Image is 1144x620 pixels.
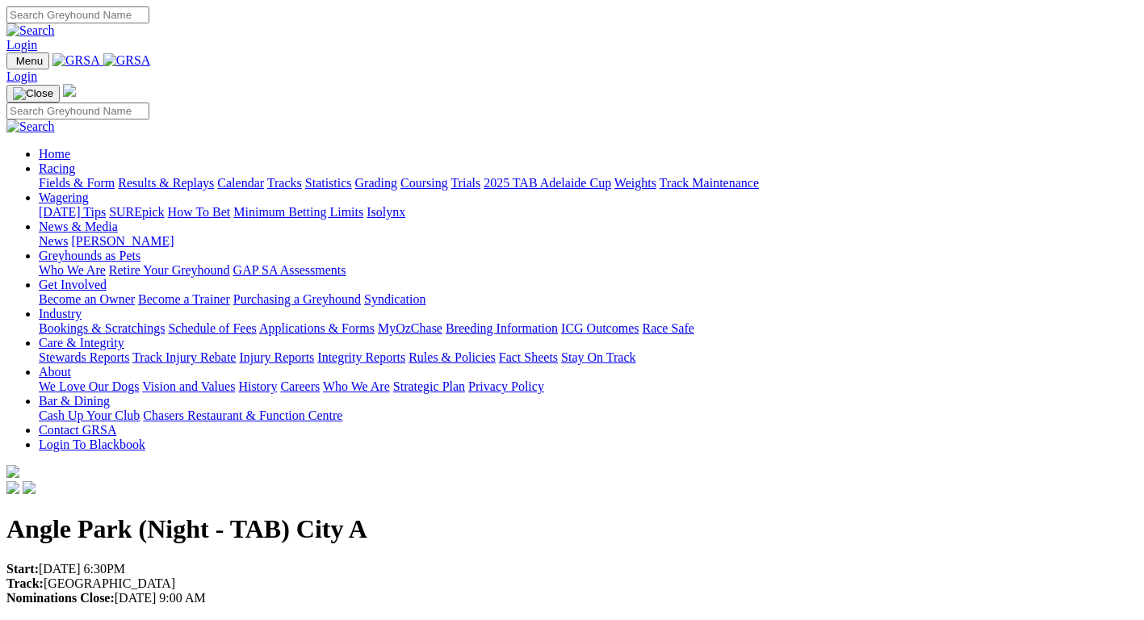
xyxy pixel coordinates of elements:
a: Racing [39,161,75,175]
a: Who We Are [323,379,390,393]
a: Become a Trainer [138,292,230,306]
a: Login [6,69,37,83]
a: Chasers Restaurant & Function Centre [143,408,342,422]
a: ICG Outcomes [561,321,639,335]
a: Wagering [39,191,89,204]
a: SUREpick [109,205,164,219]
button: Toggle navigation [6,85,60,103]
a: Strategic Plan [393,379,465,393]
a: Grading [355,176,397,190]
strong: Start: [6,562,39,576]
a: Results & Replays [118,176,214,190]
a: Statistics [305,176,352,190]
a: Greyhounds as Pets [39,249,140,262]
a: Careers [280,379,320,393]
img: GRSA [52,53,100,68]
img: Close [13,87,53,100]
a: Isolynx [367,205,405,219]
a: Applications & Forms [259,321,375,335]
a: Coursing [400,176,448,190]
strong: Track: [6,576,44,590]
a: Calendar [217,176,264,190]
a: Get Involved [39,278,107,291]
a: Stay On Track [561,350,635,364]
a: Login To Blackbook [39,438,145,451]
a: How To Bet [168,205,231,219]
a: Home [39,147,70,161]
a: Rules & Policies [409,350,496,364]
div: Racing [39,176,1138,191]
div: Wagering [39,205,1138,220]
a: Syndication [364,292,425,306]
a: Cash Up Your Club [39,408,140,422]
div: Bar & Dining [39,408,1138,423]
div: Care & Integrity [39,350,1138,365]
a: Track Injury Rebate [132,350,236,364]
a: Weights [614,176,656,190]
a: Trials [450,176,480,190]
a: Bar & Dining [39,394,110,408]
a: Purchasing a Greyhound [233,292,361,306]
a: Industry [39,307,82,320]
h1: Angle Park (Night - TAB) City A [6,514,1138,544]
a: Become an Owner [39,292,135,306]
div: Get Involved [39,292,1138,307]
input: Search [6,103,149,119]
img: logo-grsa-white.png [6,465,19,478]
img: Search [6,23,55,38]
input: Search [6,6,149,23]
a: Minimum Betting Limits [233,205,363,219]
a: Injury Reports [239,350,314,364]
span: Menu [16,55,43,67]
a: GAP SA Assessments [233,263,346,277]
a: Stewards Reports [39,350,129,364]
a: Integrity Reports [317,350,405,364]
img: facebook.svg [6,481,19,494]
a: About [39,365,71,379]
a: Tracks [267,176,302,190]
a: Retire Your Greyhound [109,263,230,277]
a: Contact GRSA [39,423,116,437]
a: Bookings & Scratchings [39,321,165,335]
div: Industry [39,321,1138,336]
img: logo-grsa-white.png [63,84,76,97]
a: 2025 TAB Adelaide Cup [484,176,611,190]
a: Care & Integrity [39,336,124,350]
a: Who We Are [39,263,106,277]
a: Race Safe [642,321,694,335]
div: About [39,379,1138,394]
a: MyOzChase [378,321,442,335]
a: News [39,234,68,248]
button: Toggle navigation [6,52,49,69]
div: News & Media [39,234,1138,249]
a: News & Media [39,220,118,233]
a: Schedule of Fees [168,321,256,335]
div: Greyhounds as Pets [39,263,1138,278]
img: Search [6,119,55,134]
a: Breeding Information [446,321,558,335]
strong: Nominations Close: [6,591,115,605]
a: [PERSON_NAME] [71,234,174,248]
a: Fact Sheets [499,350,558,364]
a: We Love Our Dogs [39,379,139,393]
a: [DATE] Tips [39,205,106,219]
a: Vision and Values [142,379,235,393]
a: Track Maintenance [660,176,759,190]
a: History [238,379,277,393]
img: GRSA [103,53,151,68]
a: Login [6,38,37,52]
a: Fields & Form [39,176,115,190]
a: Privacy Policy [468,379,544,393]
img: twitter.svg [23,481,36,494]
p: [DATE] 6:30PM [GEOGRAPHIC_DATA] [DATE] 9:00 AM [6,562,1138,605]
